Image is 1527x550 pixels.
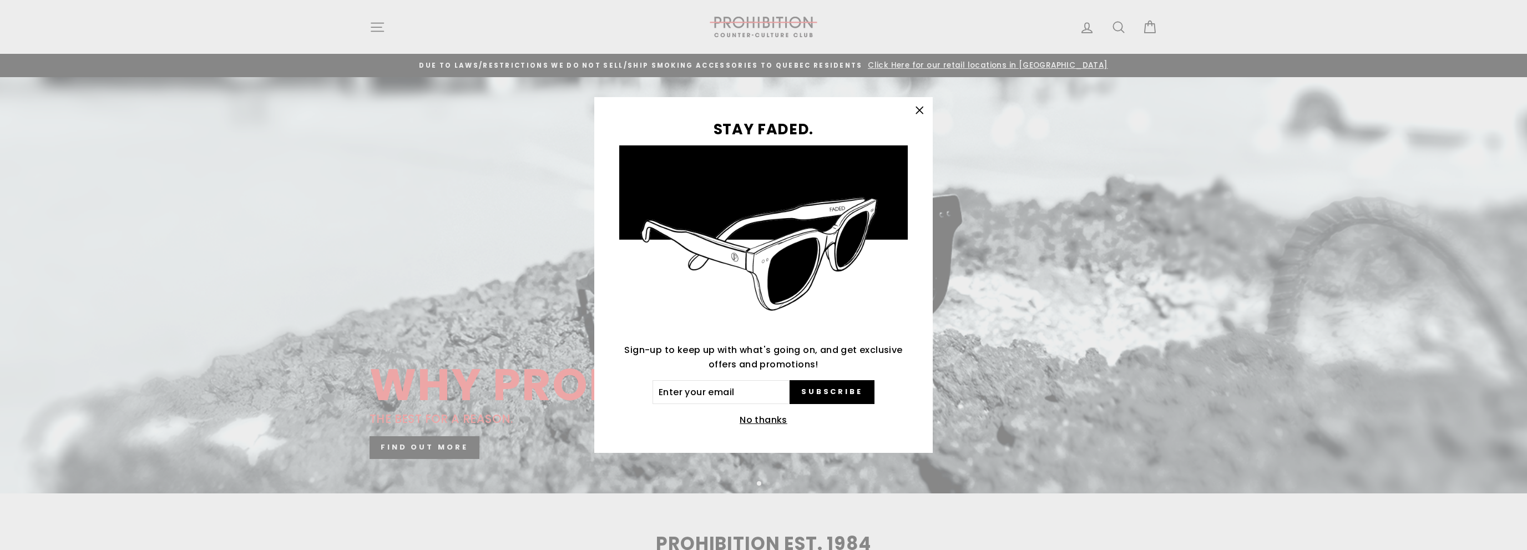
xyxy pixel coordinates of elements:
span: Subscribe [801,387,863,397]
h3: STAY FADED. [619,122,908,137]
button: No thanks [736,412,791,428]
p: Sign-up to keep up with what's going on, and get exclusive offers and promotions! [619,343,908,371]
input: Enter your email [653,380,790,405]
button: Subscribe [790,380,874,405]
